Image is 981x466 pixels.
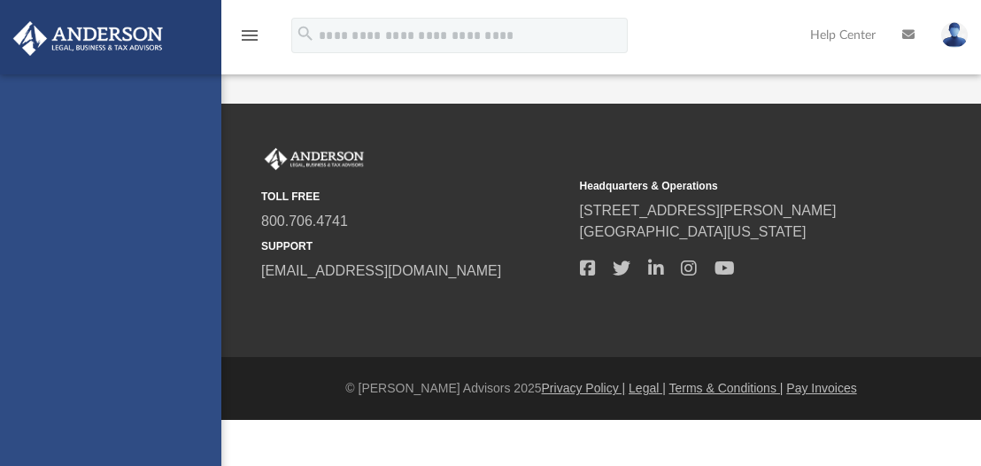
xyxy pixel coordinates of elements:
a: [STREET_ADDRESS][PERSON_NAME] [580,203,837,218]
a: 800.706.4741 [261,214,348,229]
div: © [PERSON_NAME] Advisors 2025 [221,379,981,398]
img: Anderson Advisors Platinum Portal [8,21,168,56]
small: SUPPORT [261,238,568,254]
small: Headquarters & Operations [580,178,886,194]
img: User Pic [941,22,968,48]
a: Privacy Policy | [542,381,626,395]
a: [EMAIL_ADDRESS][DOMAIN_NAME] [261,263,501,278]
a: Pay Invoices [786,381,856,395]
small: TOLL FREE [261,189,568,205]
a: Terms & Conditions | [669,381,784,395]
a: Legal | [629,381,666,395]
i: menu [239,25,260,46]
img: Anderson Advisors Platinum Portal [261,148,367,171]
a: menu [239,34,260,46]
i: search [296,24,315,43]
a: [GEOGRAPHIC_DATA][US_STATE] [580,224,807,239]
